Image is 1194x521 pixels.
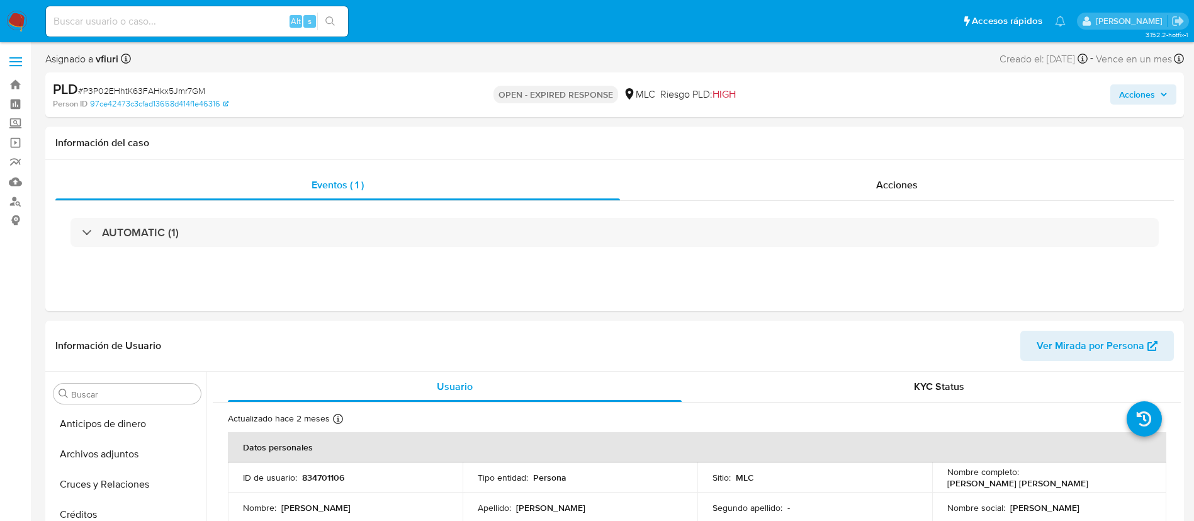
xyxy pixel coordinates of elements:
p: [PERSON_NAME] [PERSON_NAME] [947,478,1088,489]
button: Archivos adjuntos [48,439,206,469]
p: OPEN - EXPIRED RESPONSE [493,86,618,103]
span: Usuario [437,379,473,394]
button: Anticipos de dinero [48,409,206,439]
h1: Información de Usuario [55,340,161,352]
button: Buscar [59,389,69,399]
p: Apellido : [478,502,511,513]
p: Tipo entidad : [478,472,528,483]
span: KYC Status [914,379,964,394]
button: search-icon [317,13,343,30]
p: Actualizado hace 2 meses [228,413,330,425]
p: ID de usuario : [243,472,297,483]
p: MLC [736,472,754,483]
b: vfiuri [93,52,118,66]
span: HIGH [712,87,736,101]
div: MLC [623,88,655,101]
div: Creado el: [DATE] [1000,50,1088,67]
span: s [308,15,312,27]
h3: AUTOMATIC (1) [102,226,179,239]
div: AUTOMATIC (1) [70,218,1159,247]
span: Riesgo PLD: [660,88,736,101]
span: - [1090,50,1093,67]
button: Cruces y Relaciones [48,469,206,500]
p: Nombre social : [947,502,1005,513]
span: # P3P02EHhtK63FAHkx5Jmr7GM [78,84,205,97]
h1: Información del caso [55,137,1174,149]
p: [PERSON_NAME] [1010,502,1079,513]
span: Accesos rápidos [972,14,1042,28]
p: [PERSON_NAME] [516,502,585,513]
span: Eventos ( 1 ) [312,178,364,192]
p: Nombre completo : [947,466,1019,478]
th: Datos personales [228,432,1166,462]
a: Salir [1171,14,1185,28]
p: valentina.fiuri@mercadolibre.com [1096,15,1167,27]
p: [PERSON_NAME] [281,502,351,513]
span: Acciones [1119,84,1155,105]
p: Persona [533,472,566,483]
span: Asignado a [45,52,118,66]
button: Ver Mirada por Persona [1020,331,1174,361]
input: Buscar usuario o caso... [46,13,348,30]
a: 97ce42473c3cfad13658d414f1e46316 [90,98,228,110]
span: Vence en un mes [1096,52,1172,66]
span: Acciones [876,178,918,192]
p: Sitio : [712,472,731,483]
p: 834701106 [302,472,344,483]
b: PLD [53,79,78,99]
p: - [787,502,790,513]
a: Notificaciones [1055,16,1066,26]
b: Person ID [53,98,87,110]
p: Nombre : [243,502,276,513]
span: Ver Mirada por Persona [1037,331,1144,361]
input: Buscar [71,389,196,400]
p: Segundo apellido : [712,502,782,513]
span: Alt [291,15,301,27]
button: Acciones [1110,84,1176,105]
